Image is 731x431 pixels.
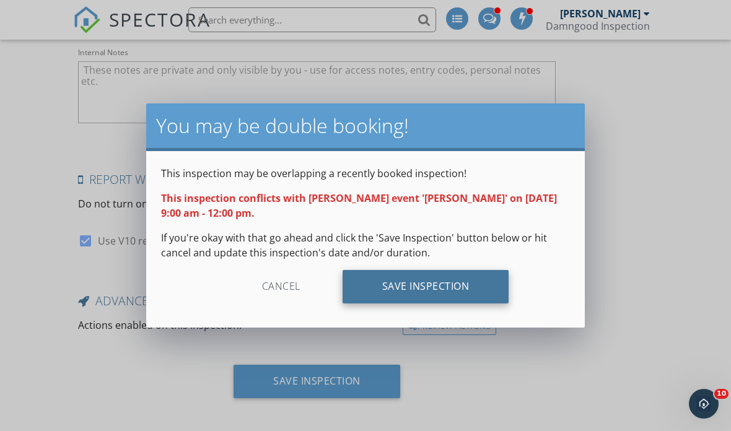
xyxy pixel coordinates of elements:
p: This inspection may be overlapping a recently booked inspection! [161,166,570,181]
div: Cancel [222,270,340,303]
h2: You may be double booking! [156,113,575,138]
strong: This inspection conflicts with [PERSON_NAME] event '[PERSON_NAME]' on [DATE] 9:00 am - 12:00 pm. [161,191,557,220]
p: If you're okay with that go ahead and click the 'Save Inspection' button below or hit cancel and ... [161,230,570,260]
span: 10 [714,389,729,399]
iframe: Intercom live chat [689,389,719,419]
div: Save Inspection [343,270,509,303]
